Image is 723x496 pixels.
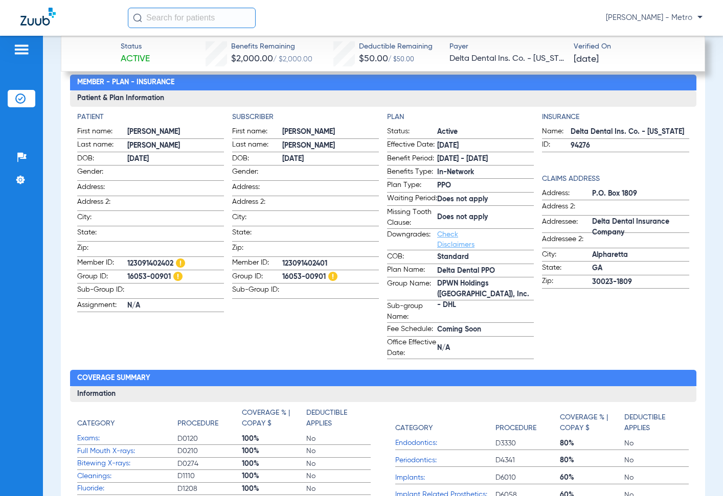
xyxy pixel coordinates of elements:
[542,263,592,275] span: State:
[560,412,619,434] h4: Coverage % | Copay $
[177,459,242,469] span: D0274
[306,471,371,481] span: No
[77,257,127,270] span: Member ID:
[70,386,696,403] h3: Information
[13,43,30,56] img: hamburger-icon
[574,41,689,52] span: Verified On
[127,140,224,151] span: [PERSON_NAME]
[388,57,414,63] span: / $50.00
[77,418,115,429] h4: Category
[77,112,224,123] h4: Patient
[177,484,242,494] span: D1208
[242,408,306,433] app-breakdown-title: Coverage % | Copay $
[387,153,437,166] span: Benefit Period:
[395,423,433,434] h4: Category
[242,471,306,481] span: 100%
[177,446,242,456] span: D0210
[437,212,534,223] span: Does not apply
[232,167,282,180] span: Gender:
[437,127,534,137] span: Active
[77,408,177,433] app-breakdown-title: Category
[592,277,689,288] span: 30023-1809
[232,243,282,256] span: Zip:
[624,408,689,437] app-breakdown-title: Deductible Applies
[571,140,689,151] span: 94276
[328,272,337,281] img: Hazard
[127,154,224,164] span: [DATE]
[387,251,437,264] span: COB:
[77,153,127,166] span: DOB:
[77,483,177,494] span: Fluoride:
[387,265,437,277] span: Plan Name:
[387,126,437,138] span: Status:
[672,447,723,496] iframe: Chat Widget
[77,212,127,226] span: City:
[437,324,534,335] span: Coming Soon
[395,455,495,466] span: Periodontics:
[77,167,127,180] span: Gender:
[242,446,306,456] span: 100%
[231,41,312,52] span: Benefits Remaining
[173,272,183,281] img: Hazard
[542,276,592,288] span: Zip:
[127,300,224,311] span: N/A
[495,473,560,483] span: D6010
[542,174,689,184] app-breakdown-title: Claims Address
[77,300,127,312] span: Assignment:
[542,139,571,152] span: ID:
[542,112,689,123] app-breakdown-title: Insurance
[359,54,388,63] span: $50.00
[437,266,534,276] span: Delta Dental PPO
[592,222,689,232] span: Delta Dental Insurance Company
[437,180,534,191] span: PPO
[560,408,624,437] app-breakdown-title: Coverage % | Copay $
[449,53,564,65] span: Delta Dental Ins. Co. - [US_STATE]
[133,13,142,22] img: Search Icon
[177,418,218,429] h4: Procedure
[232,227,282,241] span: State:
[387,337,437,359] span: Office Effective Date:
[128,8,256,28] input: Search for patients
[121,41,150,52] span: Status
[232,257,282,270] span: Member ID:
[387,139,437,152] span: Effective Date:
[282,127,379,137] span: [PERSON_NAME]
[395,473,495,483] span: Implants:
[232,153,282,166] span: DOB:
[77,126,127,138] span: First name:
[395,408,495,437] app-breakdown-title: Category
[437,231,475,248] a: Check Disclaimers
[242,408,301,429] h4: Coverage % | Copay $
[574,53,599,66] span: [DATE]
[70,75,696,91] h2: Member - Plan - Insurance
[624,455,689,465] span: No
[77,458,177,469] span: Bitewing X-rays:
[437,343,534,353] span: N/A
[542,188,592,200] span: Address:
[395,438,495,448] span: Endodontics:
[242,459,306,469] span: 100%
[624,438,689,448] span: No
[127,127,224,137] span: [PERSON_NAME]
[77,285,127,298] span: Sub-Group ID:
[449,41,564,52] span: Payer
[606,13,703,23] span: [PERSON_NAME] - Metro
[437,167,534,178] span: In-Network
[560,473,624,483] span: 60%
[387,324,437,336] span: Fee Schedule:
[387,278,437,300] span: Group Name:
[571,127,689,137] span: Delta Dental Ins. Co. - [US_STATE]
[232,285,282,298] span: Sub-Group ID:
[437,289,534,300] span: DPWN Holdings ([GEOGRAPHIC_DATA]), Inc. - DHL
[387,301,437,322] span: Sub-group Name:
[306,484,371,494] span: No
[306,459,371,469] span: No
[77,243,127,256] span: Zip:
[387,112,534,123] h4: Plan
[542,217,592,233] span: Addressee:
[77,446,177,457] span: Full Mouth X-rays:
[495,408,560,437] app-breakdown-title: Procedure
[282,154,379,164] span: [DATE]
[359,41,433,52] span: Deductible Remaining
